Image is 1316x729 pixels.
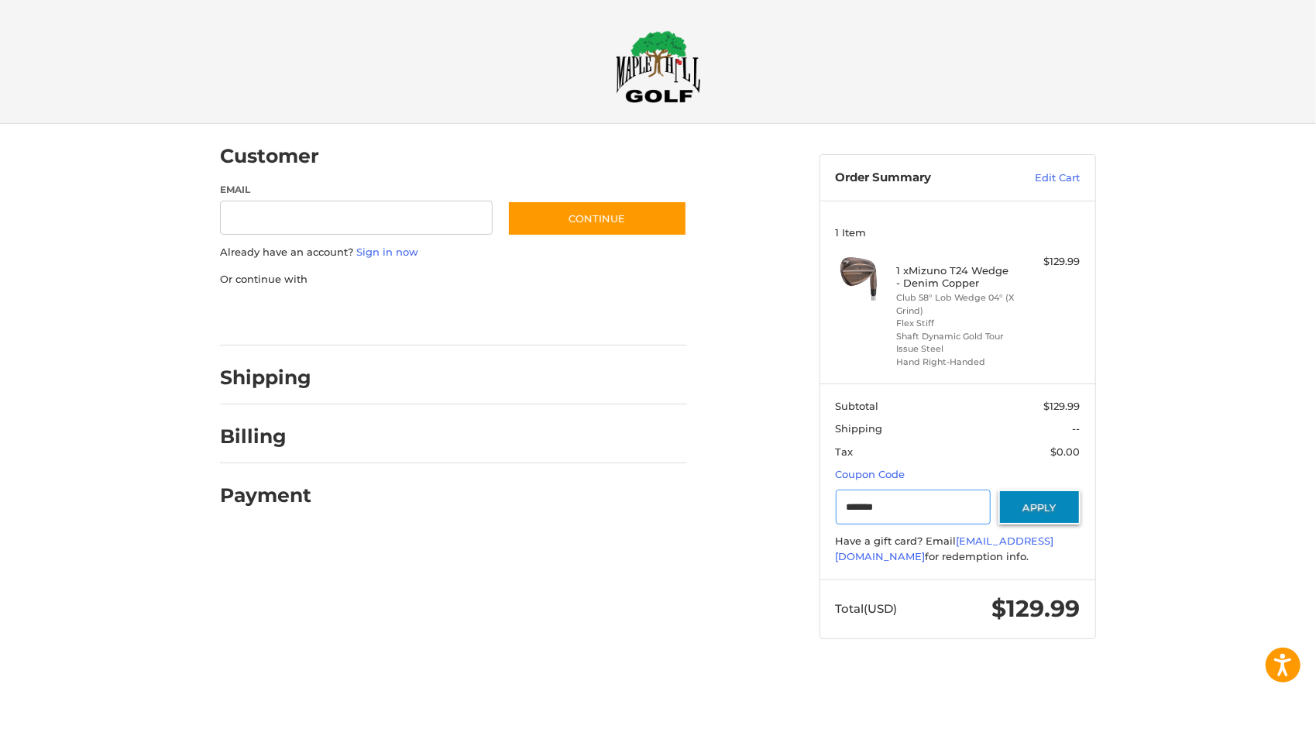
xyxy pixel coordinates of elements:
li: Shaft Dynamic Gold Tour Issue Steel [897,330,1015,356]
span: Tax [836,445,854,458]
img: Maple Hill Golf [616,30,701,103]
div: Have a gift card? Email for redemption info. [836,534,1081,564]
span: Subtotal [836,400,879,412]
input: Gift Certificate or Coupon Code [836,490,991,524]
iframe: PayPal-paylater [346,302,462,330]
h2: Shipping [220,366,311,390]
span: $129.99 [992,594,1081,623]
h3: Order Summary [836,170,1002,186]
span: -- [1073,422,1081,435]
div: $129.99 [1019,254,1081,270]
span: Shipping [836,422,883,435]
button: Apply [998,490,1081,524]
a: Coupon Code [836,468,905,480]
button: Continue [507,201,687,236]
a: Edit Cart [1002,170,1081,186]
a: [EMAIL_ADDRESS][DOMAIN_NAME] [836,535,1054,562]
iframe: Google Customer Reviews [1188,687,1316,729]
h3: 1 Item [836,226,1081,239]
h2: Payment [220,483,311,507]
p: Already have an account? [220,245,687,260]
li: Club 58° Lob Wedge 04° (X Grind) [897,291,1015,317]
h2: Billing [220,425,311,449]
label: Email [220,183,493,197]
h2: Customer [220,144,319,168]
iframe: PayPal-paypal [215,302,332,330]
p: Or continue with [220,272,687,287]
span: $0.00 [1051,445,1081,458]
iframe: PayPal-venmo [478,302,594,330]
li: Hand Right-Handed [897,356,1015,369]
li: Flex Stiff [897,317,1015,330]
a: Sign in now [356,246,418,258]
span: Total (USD) [836,601,898,616]
h4: 1 x Mizuno T24 Wedge - Denim Copper [897,264,1015,290]
span: $129.99 [1044,400,1081,412]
